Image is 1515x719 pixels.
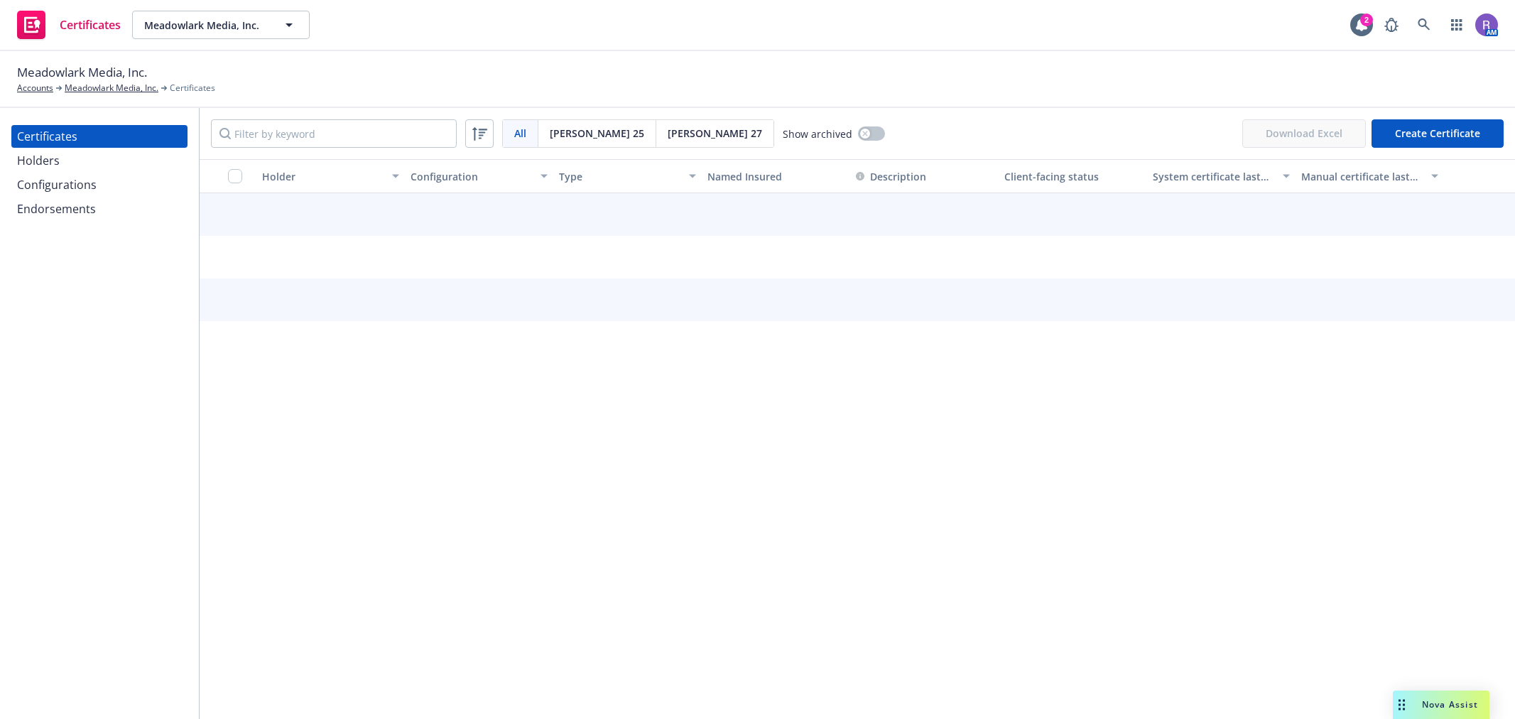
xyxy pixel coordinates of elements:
[1393,691,1489,719] button: Nova Assist
[1153,169,1274,184] div: System certificate last generated
[411,169,532,184] div: Configuration
[17,198,96,220] div: Endorsements
[17,173,97,196] div: Configurations
[668,126,762,141] span: [PERSON_NAME] 27
[1443,11,1471,39] a: Switch app
[262,169,384,184] div: Holder
[1422,698,1478,710] span: Nova Assist
[1296,159,1444,193] button: Manual certificate last generated
[559,169,680,184] div: Type
[856,169,926,184] button: Description
[17,149,60,172] div: Holders
[999,159,1147,193] button: Client-facing status
[707,169,845,184] div: Named Insured
[144,18,267,33] span: Meadowlark Media, Inc.
[60,19,121,31] span: Certificates
[1372,119,1504,148] button: Create Certificate
[553,159,702,193] button: Type
[17,82,53,94] a: Accounts
[11,149,188,172] a: Holders
[11,125,188,148] a: Certificates
[1360,13,1373,26] div: 2
[702,159,850,193] button: Named Insured
[1004,169,1141,184] div: Client-facing status
[1393,691,1411,719] div: Drag to move
[1147,159,1296,193] button: System certificate last generated
[228,169,242,183] input: Select all
[65,82,158,94] a: Meadowlark Media, Inc.
[550,126,644,141] span: [PERSON_NAME] 25
[11,173,188,196] a: Configurations
[1242,119,1366,148] span: Download Excel
[1475,13,1498,36] img: photo
[514,126,526,141] span: All
[1377,11,1406,39] a: Report a Bug
[170,82,215,94] span: Certificates
[17,125,77,148] div: Certificates
[1410,11,1438,39] a: Search
[783,126,852,141] span: Show archived
[11,5,126,45] a: Certificates
[132,11,310,39] button: Meadowlark Media, Inc.
[211,119,457,148] input: Filter by keyword
[1301,169,1423,184] div: Manual certificate last generated
[17,63,147,82] span: Meadowlark Media, Inc.
[11,198,188,220] a: Endorsements
[405,159,553,193] button: Configuration
[256,159,405,193] button: Holder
